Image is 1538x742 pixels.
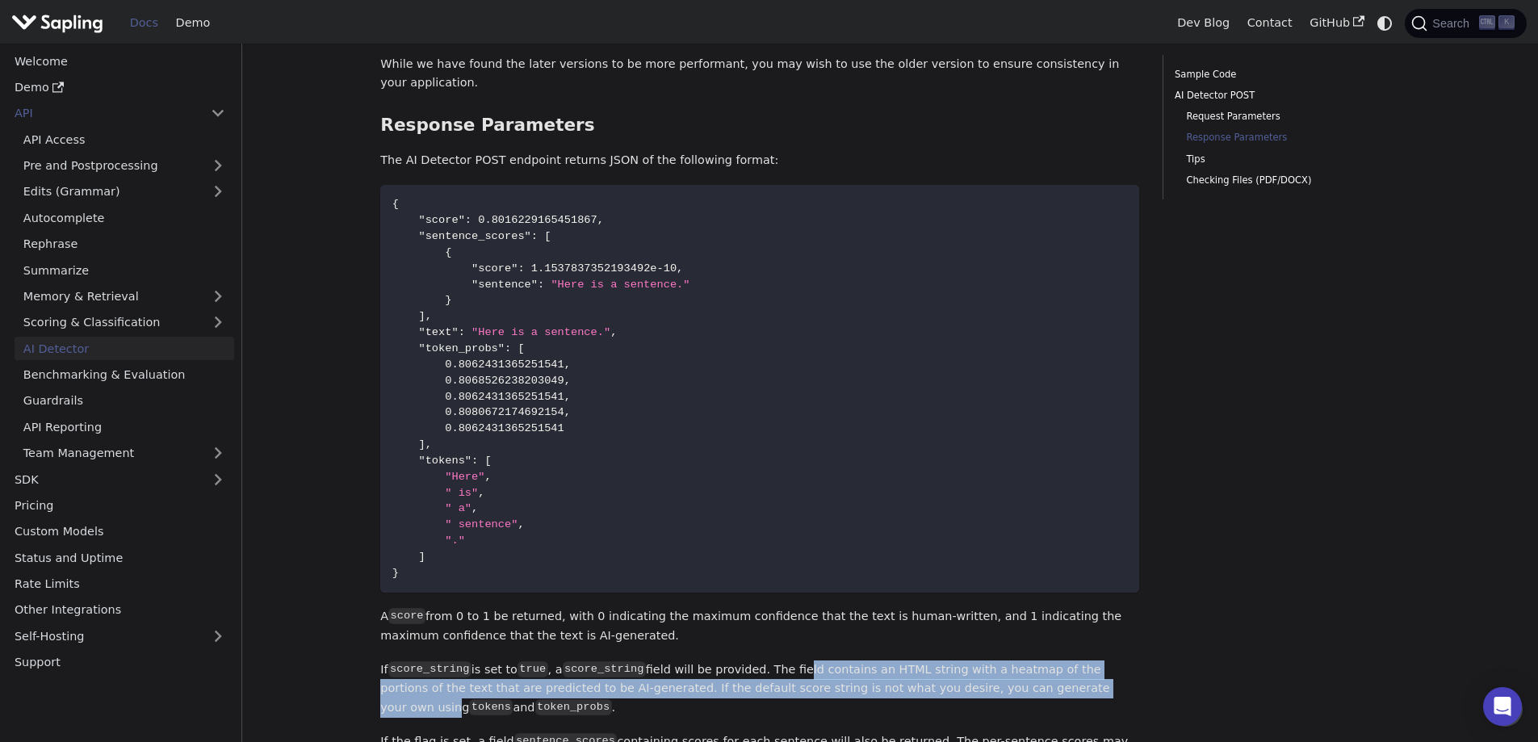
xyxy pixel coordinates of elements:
[459,326,465,338] span: :
[1238,10,1301,36] a: Contact
[531,230,538,242] span: :
[518,518,524,530] span: ,
[6,520,234,543] a: Custom Models
[15,337,234,360] a: AI Detector
[11,11,103,35] img: Sapling.ai
[471,326,610,338] span: "Here is a sentence."
[1186,173,1388,188] a: Checking Files (PDF/DOCX)
[380,151,1139,170] p: The AI Detector POST endpoint returns JSON of the following format:
[6,598,234,622] a: Other Integrations
[551,279,689,291] span: "Here is a sentence."
[388,661,471,677] code: score_string
[15,389,234,413] a: Guardrails
[1427,17,1479,30] span: Search
[418,455,471,467] span: "tokens"
[564,358,571,371] span: ,
[445,471,484,483] span: "Here"
[471,262,518,275] span: "score"
[388,608,425,624] code: score
[418,551,425,563] span: ]
[425,310,432,322] span: ,
[677,262,683,275] span: ,
[563,661,646,677] code: score_string
[564,406,571,418] span: ,
[518,661,548,677] code: true
[1498,15,1515,30] kbd: K
[15,363,234,387] a: Benchmarking & Evaluation
[202,102,234,125] button: Collapse sidebar category 'API'
[564,391,571,403] span: ,
[445,294,451,306] span: }
[15,206,234,229] a: Autocomplete
[418,438,425,451] span: ]
[1373,11,1397,35] button: Switch between dark and light mode (currently system mode)
[6,49,234,73] a: Welcome
[518,262,524,275] span: :
[484,471,491,483] span: ,
[445,375,564,387] span: 0.8068526238203049
[15,180,234,203] a: Edits (Grammar)
[15,442,234,465] a: Team Management
[15,415,234,438] a: API Reporting
[445,502,471,514] span: " a"
[1186,109,1388,124] a: Request Parameters
[1168,10,1238,36] a: Dev Blog
[564,375,571,387] span: ,
[469,699,513,715] code: tokens
[15,285,234,308] a: Memory & Retrieval
[392,567,399,579] span: }
[15,233,234,256] a: Rephrase
[418,214,464,226] span: "score"
[392,198,399,210] span: {
[478,214,597,226] span: 0.8016229165451867
[445,358,564,371] span: 0.8062431365251541
[6,651,234,674] a: Support
[610,326,617,338] span: ,
[445,246,451,258] span: {
[425,438,432,451] span: ,
[15,128,234,151] a: API Access
[445,518,518,530] span: " sentence"
[6,624,234,648] a: Self-Hosting
[380,115,1139,136] h3: Response Parameters
[6,102,202,125] a: API
[518,342,524,354] span: [
[418,342,505,354] span: "token_probs"
[6,76,234,99] a: Demo
[15,311,234,334] a: Scoring & Classification
[445,534,465,547] span: "."
[471,279,538,291] span: "sentence"
[1301,10,1372,36] a: GitHub
[1483,687,1522,726] div: Open Intercom Messenger
[418,326,458,338] span: "text"
[6,572,234,596] a: Rate Limits
[418,230,530,242] span: "sentence_scores"
[1175,67,1393,82] a: Sample Code
[445,422,564,434] span: 0.8062431365251541
[597,214,604,226] span: ,
[478,487,484,499] span: ,
[11,11,109,35] a: Sapling.ai
[531,262,677,275] span: 1.1537837352193492e-10
[6,546,234,569] a: Status and Uptime
[121,10,167,36] a: Docs
[380,660,1139,718] p: If is set to , a field will be provided. The field contains an HTML string with a heatmap of the ...
[445,487,478,499] span: " is"
[6,467,202,491] a: SDK
[1405,9,1526,38] button: Search (Ctrl+K)
[380,607,1139,646] p: A from 0 to 1 be returned, with 0 indicating the maximum confidence that the text is human-writte...
[418,310,425,322] span: ]
[1186,152,1388,167] a: Tips
[471,502,478,514] span: ,
[15,154,234,178] a: Pre and Postprocessing
[535,699,612,715] code: token_probs
[202,467,234,491] button: Expand sidebar category 'SDK'
[471,455,478,467] span: :
[538,279,544,291] span: :
[15,258,234,282] a: Summarize
[445,391,564,403] span: 0.8062431365251541
[1175,88,1393,103] a: AI Detector POST
[6,494,234,518] a: Pricing
[1186,130,1388,145] a: Response Parameters
[445,406,564,418] span: 0.8080672174692154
